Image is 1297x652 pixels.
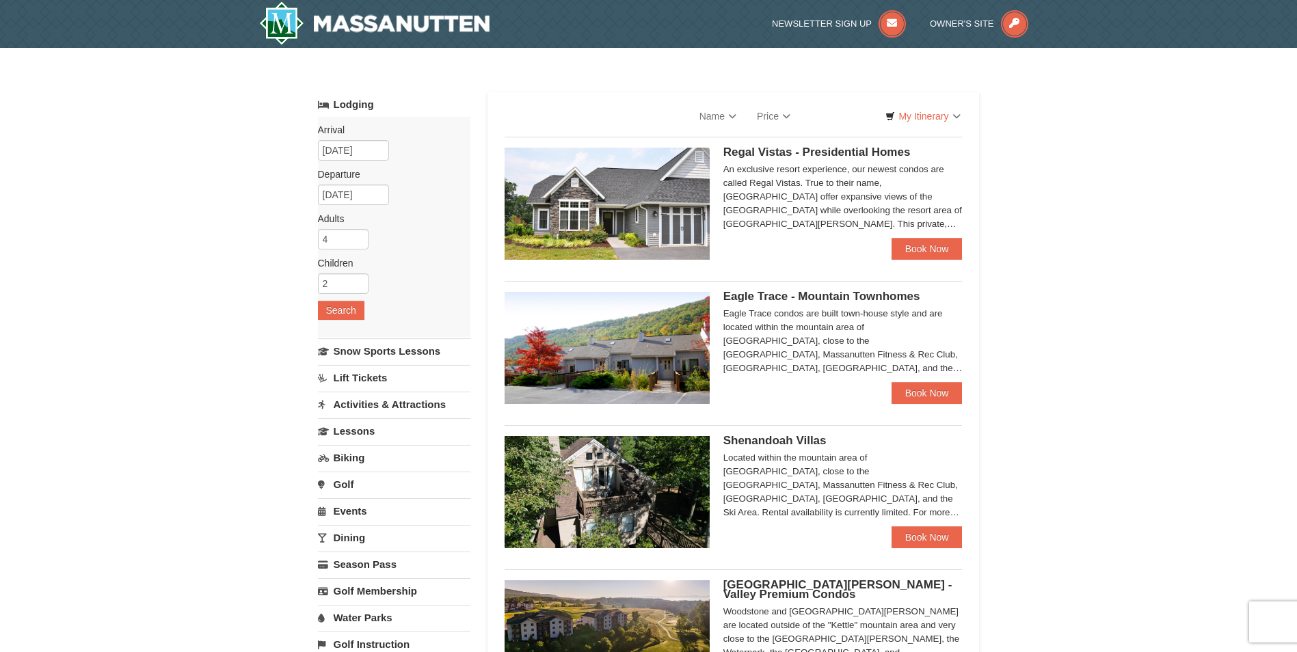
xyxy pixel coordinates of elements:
[318,167,460,181] label: Departure
[930,18,994,29] span: Owner's Site
[318,418,470,444] a: Lessons
[259,1,490,45] a: Massanutten Resort
[877,106,969,126] a: My Itinerary
[318,92,470,117] a: Lodging
[723,307,963,375] div: Eagle Trace condos are built town-house style and are located within the mountain area of [GEOGRA...
[318,365,470,390] a: Lift Tickets
[318,498,470,524] a: Events
[723,163,963,231] div: An exclusive resort experience, our newest condos are called Regal Vistas. True to their name, [G...
[505,436,710,548] img: 19219019-2-e70bf45f.jpg
[689,103,747,130] a: Name
[259,1,490,45] img: Massanutten Resort Logo
[723,451,963,519] div: Located within the mountain area of [GEOGRAPHIC_DATA], close to the [GEOGRAPHIC_DATA], Massanutte...
[318,212,460,226] label: Adults
[318,301,364,320] button: Search
[505,148,710,260] img: 19218991-1-902409a9.jpg
[318,256,460,270] label: Children
[318,578,470,603] a: Golf Membership
[892,382,963,404] a: Book Now
[723,290,920,303] span: Eagle Trace - Mountain Townhomes
[892,526,963,548] a: Book Now
[318,472,470,497] a: Golf
[723,434,827,447] span: Shenandoah Villas
[318,338,470,364] a: Snow Sports Lessons
[772,18,872,29] span: Newsletter Sign Up
[318,392,470,417] a: Activities & Attractions
[318,605,470,630] a: Water Parks
[747,103,801,130] a: Price
[930,18,1028,29] a: Owner's Site
[318,552,470,577] a: Season Pass
[318,445,470,470] a: Biking
[318,525,470,550] a: Dining
[772,18,906,29] a: Newsletter Sign Up
[723,146,911,159] span: Regal Vistas - Presidential Homes
[723,578,952,601] span: [GEOGRAPHIC_DATA][PERSON_NAME] - Valley Premium Condos
[318,123,460,137] label: Arrival
[505,292,710,404] img: 19218983-1-9b289e55.jpg
[892,238,963,260] a: Book Now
